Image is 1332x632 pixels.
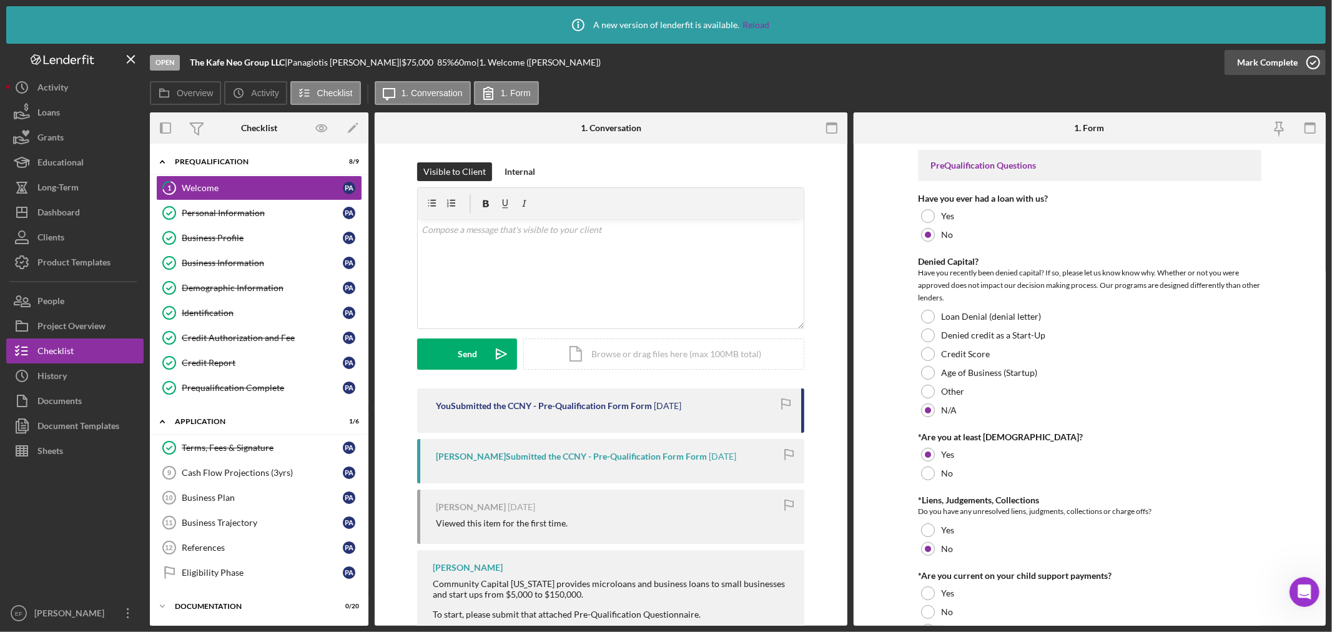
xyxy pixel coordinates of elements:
[10,174,240,203] div: Christina says…
[156,560,362,585] a: Eligibility PhasePA
[37,75,68,103] div: Activity
[156,300,362,325] a: IdentificationPA
[941,368,1037,378] label: Age of Business (Startup)
[941,312,1041,322] label: Loan Denial (denial letter)
[167,184,171,192] tspan: 1
[709,452,736,462] time: 2025-08-20 14:09
[941,468,953,478] label: No
[156,200,362,225] a: Personal InformationPA
[54,178,124,187] b: [PERSON_NAME]
[337,603,359,610] div: 0 / 20
[10,63,240,112] div: Erika says…
[474,81,539,105] button: 1. Form
[190,57,287,67] div: |
[59,399,69,409] button: Upload attachment
[343,257,355,269] div: P A
[6,250,144,275] button: Product Templates
[436,452,707,462] div: [PERSON_NAME] Submitted the CCNY - Pre-Qualification Form Form
[165,544,172,551] tspan: 12
[501,88,531,98] label: 1. Form
[1290,577,1320,607] iframe: Intercom live chat
[918,257,1261,267] div: Denied Capital?
[6,601,144,626] button: EF[PERSON_NAME]
[177,88,213,98] label: Overview
[337,418,359,425] div: 1 / 6
[182,358,343,368] div: Credit Report
[175,418,328,425] div: Application
[182,518,343,528] div: Business Trajectory
[156,375,362,400] a: Prequalification CompletePA
[214,394,234,414] button: Send a message…
[375,81,471,105] button: 1. Conversation
[31,601,112,629] div: [PERSON_NAME]
[6,100,144,125] button: Loans
[337,158,359,165] div: 8 / 9
[343,232,355,244] div: P A
[436,401,652,411] div: You Submitted the CCNY - Pre-Qualification Form Form
[6,289,144,314] button: People
[10,112,240,174] div: Operator says…
[343,357,355,369] div: P A
[454,57,476,67] div: 60 mo
[10,14,240,63] div: Operator says…
[156,250,362,275] a: Business InformationPA
[6,338,144,363] button: Checklist
[433,579,792,619] div: Community Capital [US_STATE] provides microloans and business loans to small businesses and start...
[156,175,362,200] a: 1WelcomePA
[45,63,240,102] div: [PERSON_NAME] D is unable to access my active loans
[343,467,355,479] div: P A
[743,20,770,30] a: Reload
[37,225,64,253] div: Clients
[437,57,454,67] div: 85 %
[165,494,172,501] tspan: 10
[6,388,144,413] button: Documents
[10,14,205,53] div: Please explain your issue and give any context you feel may be relevant.
[6,200,144,225] button: Dashboard
[36,7,56,27] img: Profile image for Christina
[61,6,142,16] h1: [PERSON_NAME]
[241,123,277,133] div: Checklist
[37,338,74,367] div: Checklist
[37,250,111,278] div: Product Templates
[918,571,1261,581] div: *Are you current on your child support payments?
[941,588,954,598] label: Yes
[417,162,492,181] button: Visible to Client
[20,120,195,157] div: Please list the specific email accounts, including those of your clients, where you see the issue...
[941,525,954,535] label: Yes
[508,502,535,512] time: 2025-08-20 14:08
[182,568,343,578] div: Eligibility Phase
[175,158,328,165] div: Prequalification
[195,5,219,29] button: Home
[79,399,89,409] button: Start recording
[6,314,144,338] button: Project Overview
[156,535,362,560] a: 12ReferencesPA
[918,267,1261,304] div: Have you recently been denied capital? If so, please let us know know why. Whether or not you wer...
[6,150,144,175] a: Educational
[941,544,953,554] label: No
[6,363,144,388] a: History
[6,438,144,463] a: Sheets
[423,162,486,181] div: Visible to Client
[37,289,64,317] div: People
[37,200,80,228] div: Dashboard
[6,225,144,250] button: Clients
[182,208,343,218] div: Personal Information
[37,413,119,442] div: Document Templates
[941,230,953,240] label: No
[182,493,343,503] div: Business Plan
[6,175,144,200] a: Long-Term
[156,275,362,300] a: Demographic InformationPA
[37,176,50,189] img: Profile image for Christina
[10,203,205,396] div: Hi [PERSON_NAME],Thank you for reaching out. I'm sorry you and [PERSON_NAME] are experiencing thi...
[19,399,29,409] button: Emoji picker
[175,603,328,610] div: Documentation
[156,485,362,510] a: 10Business PlanPA
[61,16,116,28] p: Active [DATE]
[20,345,195,358] div: Please let me know if it works!
[6,125,144,150] a: Grants
[941,450,954,460] label: Yes
[6,413,144,438] button: Document Templates
[156,225,362,250] a: Business ProfilePA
